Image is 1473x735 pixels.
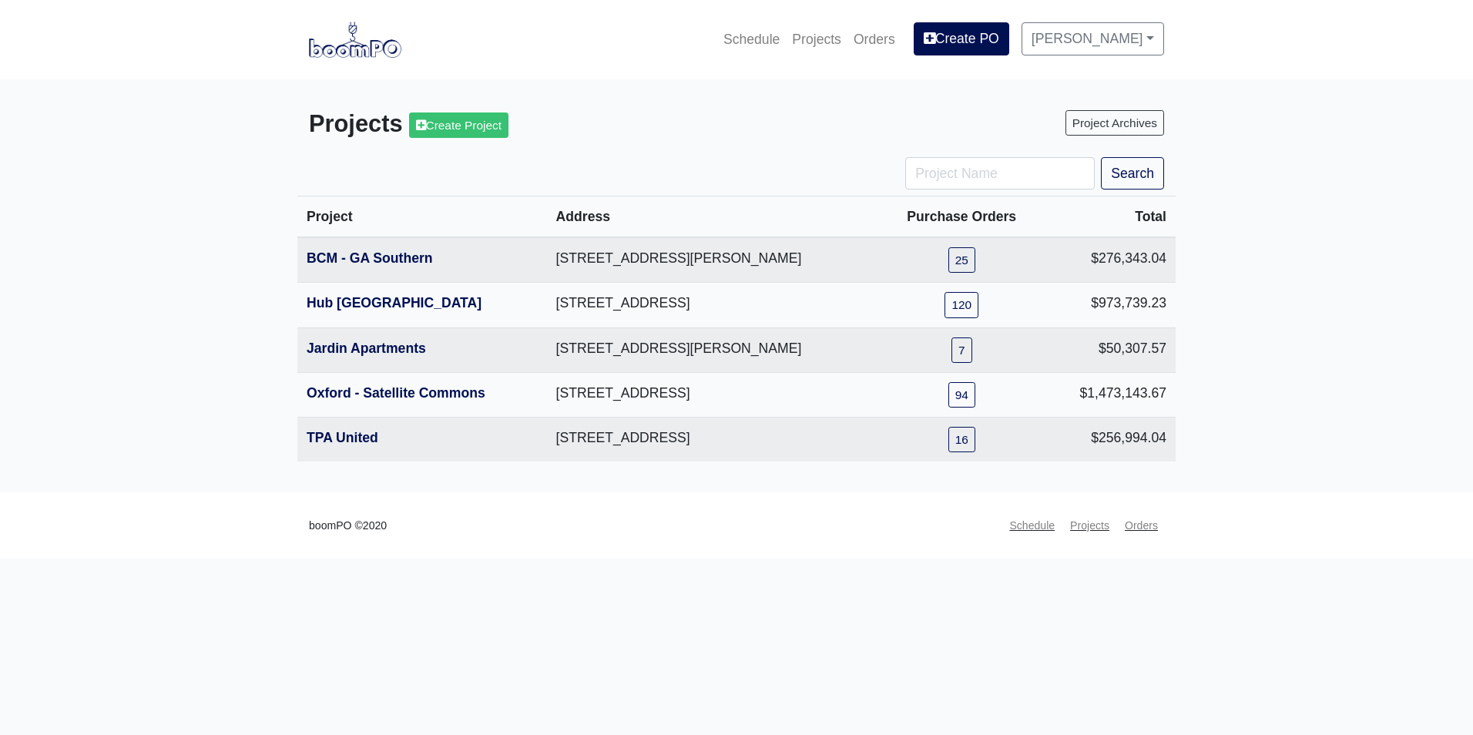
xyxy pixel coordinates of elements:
th: Project [297,196,547,238]
input: Project Name [905,157,1095,190]
a: BCM - GA Southern [307,250,433,266]
small: boomPO ©2020 [309,517,387,535]
a: Orders [1119,511,1164,541]
a: Orders [847,22,901,56]
a: 94 [948,382,975,408]
td: $1,473,143.67 [1042,372,1176,417]
td: [STREET_ADDRESS] [547,417,881,461]
a: 7 [951,337,972,363]
a: Projects [786,22,847,56]
a: [PERSON_NAME] [1022,22,1164,55]
a: Hub [GEOGRAPHIC_DATA] [307,295,481,310]
a: Schedule [717,22,786,56]
td: $276,343.04 [1042,237,1176,283]
a: Project Archives [1065,110,1164,136]
button: Search [1101,157,1164,190]
a: Schedule [1003,511,1061,541]
a: Projects [1064,511,1116,541]
a: 120 [945,292,978,317]
a: Create PO [914,22,1009,55]
a: 25 [948,247,975,273]
a: 16 [948,427,975,452]
img: boomPO [309,22,401,57]
td: [STREET_ADDRESS] [547,372,881,417]
td: [STREET_ADDRESS][PERSON_NAME] [547,237,881,283]
td: $973,739.23 [1042,283,1176,327]
td: $256,994.04 [1042,417,1176,461]
h3: Projects [309,110,725,139]
td: [STREET_ADDRESS][PERSON_NAME] [547,327,881,372]
a: Oxford - Satellite Commons [307,385,485,401]
a: Jardin Apartments [307,341,426,356]
th: Purchase Orders [881,196,1042,238]
th: Address [547,196,881,238]
a: Create Project [409,112,508,138]
td: [STREET_ADDRESS] [547,283,881,327]
th: Total [1042,196,1176,238]
a: TPA United [307,430,378,445]
td: $50,307.57 [1042,327,1176,372]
